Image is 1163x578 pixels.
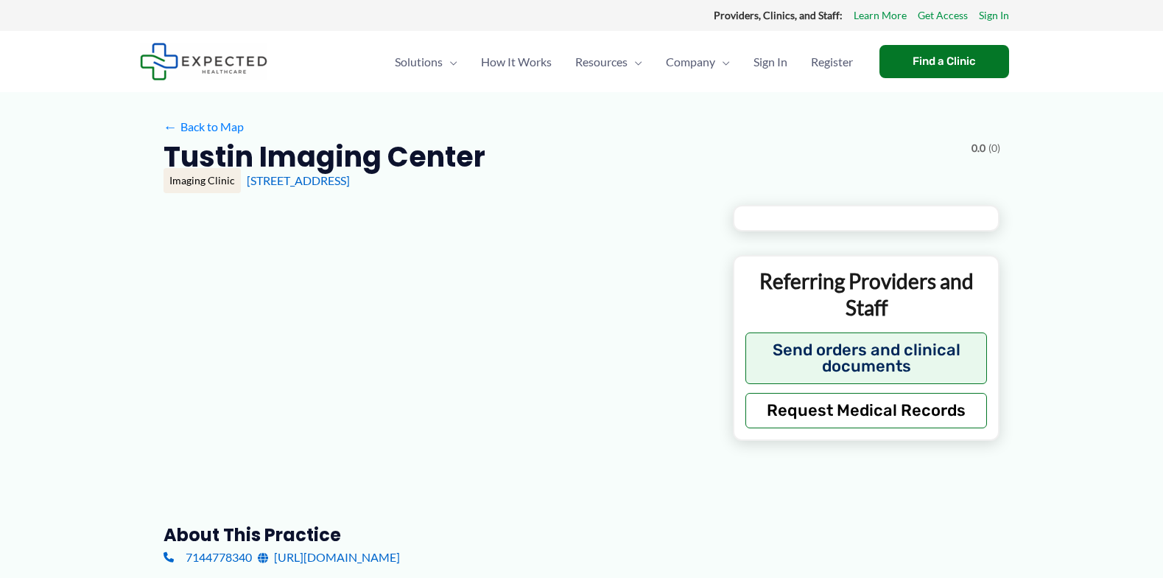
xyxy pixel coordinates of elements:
[742,36,799,88] a: Sign In
[383,36,865,88] nav: Primary Site Navigation
[164,168,241,193] div: Imaging Clinic
[811,36,853,88] span: Register
[854,6,907,25] a: Learn More
[164,546,252,568] a: 7144778340
[164,139,485,175] h2: Tustin Imaging Center
[443,36,457,88] span: Menu Toggle
[164,523,709,546] h3: About this practice
[971,139,985,158] span: 0.0
[164,116,244,138] a: ←Back to Map
[247,173,350,187] a: [STREET_ADDRESS]
[654,36,742,88] a: CompanyMenu Toggle
[918,6,968,25] a: Get Access
[164,119,178,133] span: ←
[628,36,642,88] span: Menu Toggle
[715,36,730,88] span: Menu Toggle
[745,268,988,321] p: Referring Providers and Staff
[988,139,1000,158] span: (0)
[258,546,400,568] a: [URL][DOMAIN_NAME]
[753,36,787,88] span: Sign In
[745,393,988,428] button: Request Medical Records
[563,36,654,88] a: ResourcesMenu Toggle
[714,9,843,21] strong: Providers, Clinics, and Staff:
[469,36,563,88] a: How It Works
[879,45,1009,78] a: Find a Clinic
[745,332,988,384] button: Send orders and clinical documents
[481,36,552,88] span: How It Works
[140,43,267,80] img: Expected Healthcare Logo - side, dark font, small
[395,36,443,88] span: Solutions
[575,36,628,88] span: Resources
[383,36,469,88] a: SolutionsMenu Toggle
[799,36,865,88] a: Register
[666,36,715,88] span: Company
[979,6,1009,25] a: Sign In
